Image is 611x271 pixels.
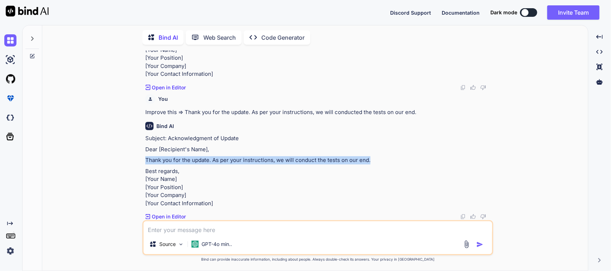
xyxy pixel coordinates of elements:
[476,241,484,248] img: icon
[442,10,480,16] span: Documentation
[203,33,236,42] p: Web Search
[178,241,184,247] img: Pick Models
[460,85,466,90] img: copy
[470,214,476,220] img: like
[145,134,492,143] p: Subject: Acknowledgment of Update
[156,123,174,130] h6: Bind AI
[4,245,16,257] img: settings
[480,214,486,220] img: dislike
[152,213,186,220] p: Open in Editor
[4,112,16,124] img: darkCloudIdeIcon
[460,214,466,220] img: copy
[462,240,471,248] img: attachment
[390,9,431,16] button: Discord Support
[145,156,492,164] p: Thank you for the update. As per your instructions, we will conduct the tests on our end.
[159,33,178,42] p: Bind AI
[145,108,492,117] p: Improve this => Thank you for the update. As per your instructions, we will conducted the tests o...
[261,33,305,42] p: Code Generator
[152,84,186,91] p: Open in Editor
[480,85,486,90] img: dislike
[4,34,16,46] img: chat
[4,54,16,66] img: ai-studio
[442,9,480,16] button: Documentation
[158,95,168,103] h6: You
[6,6,49,16] img: Bind AI
[202,241,232,248] p: GPT-4o min..
[159,241,176,248] p: Source
[390,10,431,16] span: Discord Support
[4,92,16,104] img: premium
[470,85,476,90] img: like
[4,73,16,85] img: githubLight
[145,146,492,154] p: Dear [Recipient's Name],
[145,38,492,78] p: Best regards, [Your Name] [Your Position] [Your Company] [Your Contact Information]
[142,257,493,262] p: Bind can provide inaccurate information, including about people. Always double-check its answers....
[145,167,492,208] p: Best regards, [Your Name] [Your Position] [Your Company] [Your Contact Information]
[490,9,517,16] span: Dark mode
[547,5,600,20] button: Invite Team
[191,241,199,248] img: GPT-4o mini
